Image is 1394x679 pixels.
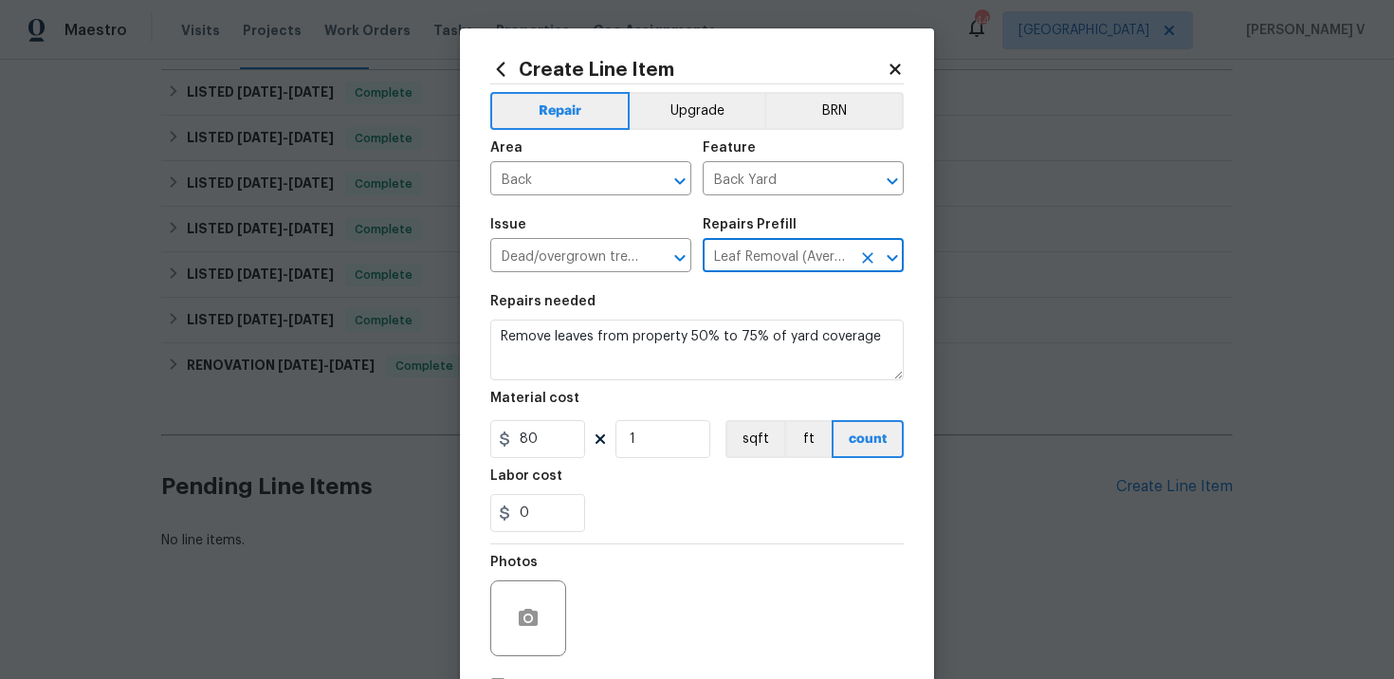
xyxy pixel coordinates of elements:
button: Upgrade [630,92,765,130]
h2: Create Line Item [490,59,887,80]
button: Open [879,245,906,271]
button: count [832,420,904,458]
h5: Repairs needed [490,295,596,308]
h5: Material cost [490,392,579,405]
button: Repair [490,92,630,130]
button: Clear [854,245,881,271]
button: ft [784,420,832,458]
button: Open [667,245,693,271]
h5: Issue [490,218,526,231]
button: sqft [725,420,784,458]
h5: Photos [490,556,538,569]
h5: Repairs Prefill [703,218,797,231]
textarea: Remove leaves from property 50% to 75% of yard coverage [490,320,904,380]
button: Open [667,168,693,194]
h5: Area [490,141,523,155]
button: BRN [764,92,904,130]
h5: Labor cost [490,469,562,483]
h5: Feature [703,141,756,155]
button: Open [879,168,906,194]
